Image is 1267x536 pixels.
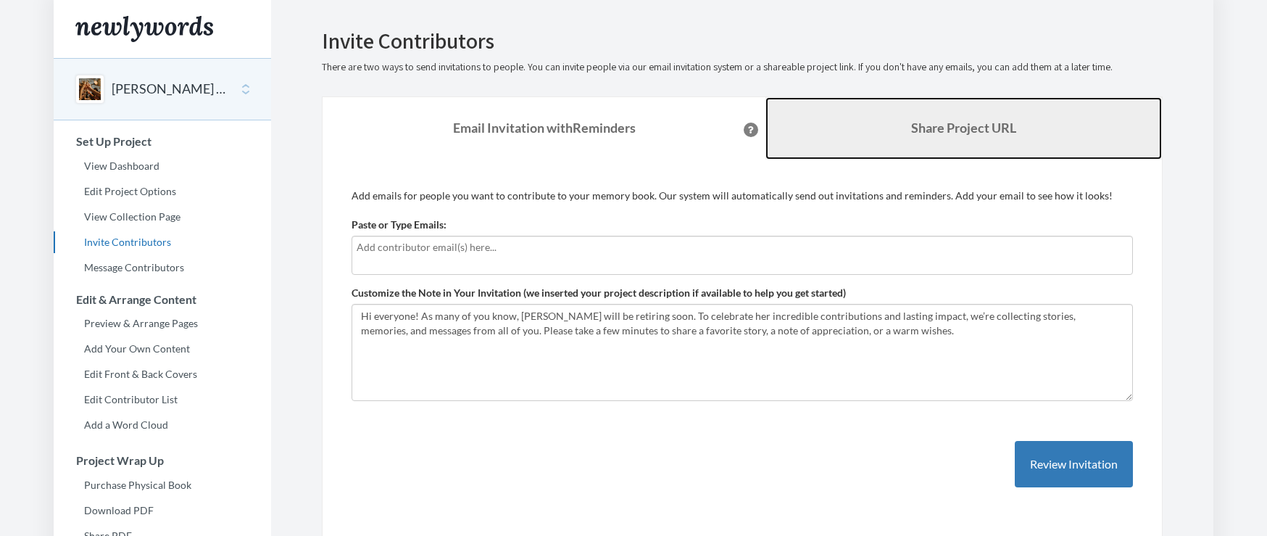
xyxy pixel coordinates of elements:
[322,60,1163,75] p: There are two ways to send invitations to people. You can invite people via our email invitation ...
[352,218,446,232] label: Paste or Type Emails:
[357,239,1128,255] input: Add contributor email(s) here...
[322,29,1163,53] h2: Invite Contributors
[54,293,271,306] h3: Edit & Arrange Content
[54,414,271,436] a: Add a Word Cloud
[54,363,271,385] a: Edit Front & Back Covers
[1015,441,1133,488] button: Review Invitation
[54,206,271,228] a: View Collection Page
[453,120,636,136] strong: Email Invitation with Reminders
[54,454,271,467] h3: Project Wrap Up
[911,120,1016,136] b: Share Project URL
[54,135,271,148] h3: Set Up Project
[54,338,271,360] a: Add Your Own Content
[54,181,271,202] a: Edit Project Options
[54,155,271,177] a: View Dashboard
[30,10,83,23] span: Support
[112,80,229,99] button: [PERSON_NAME] Retirement
[75,16,213,42] img: Newlywords logo
[352,189,1133,203] p: Add emails for people you want to contribute to your memory book. Our system will automatically s...
[54,500,271,521] a: Download PDF
[54,389,271,411] a: Edit Contributor List
[54,231,271,253] a: Invite Contributors
[54,474,271,496] a: Purchase Physical Book
[352,304,1133,401] textarea: Hi everyone! As many of you know, [PERSON_NAME] will be retiring soon. To celebrate her incredibl...
[352,286,846,300] label: Customize the Note in Your Invitation (we inserted your project description if available to help ...
[54,257,271,279] a: Message Contributors
[54,313,271,334] a: Preview & Arrange Pages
